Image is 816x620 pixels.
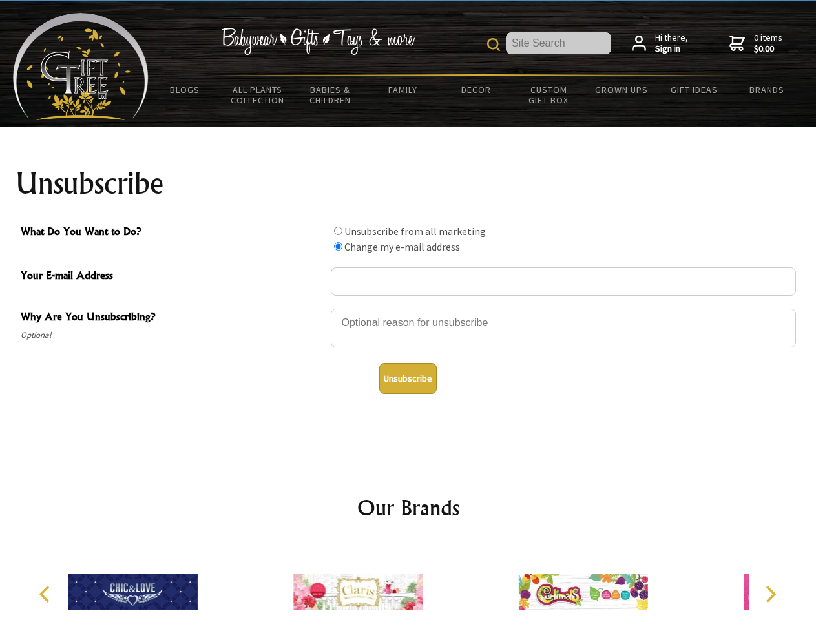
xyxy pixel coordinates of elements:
[512,76,585,114] a: Custom Gift Box
[149,76,222,103] a: BLOGS
[26,492,791,523] h2: Our Brands
[632,32,688,55] a: Hi there,Sign in
[658,76,731,103] a: Gift Ideas
[21,267,324,286] span: Your E-mail Address
[331,309,796,347] textarea: Why Are You Unsubscribing?
[585,76,658,103] a: Grown Ups
[344,240,460,253] label: Change my e-mail address
[506,32,611,54] input: Site Search
[655,43,688,55] strong: Sign in
[487,38,500,51] img: product search
[367,76,440,103] a: Family
[754,43,782,55] strong: $0.00
[379,363,437,394] button: Unsubscribe
[221,28,415,55] img: Babywear - Gifts - Toys & more
[334,227,342,235] input: What Do You Want to Do?
[731,76,804,103] a: Brands
[16,168,801,199] h1: Unsubscribe
[21,309,324,327] span: Why Are You Unsubscribing?
[32,580,61,608] button: Previous
[334,242,342,251] input: What Do You Want to Do?
[21,327,324,343] span: Optional
[331,267,796,296] input: Your E-mail Address
[222,76,295,114] a: All Plants Collection
[13,13,149,120] img: Babyware - Gifts - Toys and more...
[21,223,324,242] span: What Do You Want to Do?
[655,32,688,55] span: Hi there,
[729,32,782,55] a: 0 items$0.00
[756,580,784,608] button: Next
[344,225,486,238] label: Unsubscribe from all marketing
[754,32,782,55] span: 0 items
[294,76,367,114] a: Babies & Children
[439,76,512,103] a: Decor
